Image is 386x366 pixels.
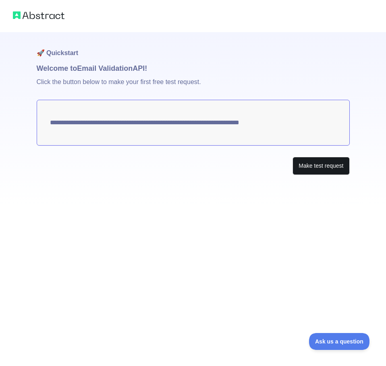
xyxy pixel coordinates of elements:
[309,333,370,350] iframe: Toggle Customer Support
[13,10,64,21] img: Abstract logo
[293,157,349,175] button: Make test request
[37,74,350,100] p: Click the button below to make your first free test request.
[37,32,350,63] h1: 🚀 Quickstart
[37,63,350,74] h1: Welcome to Email Validation API!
